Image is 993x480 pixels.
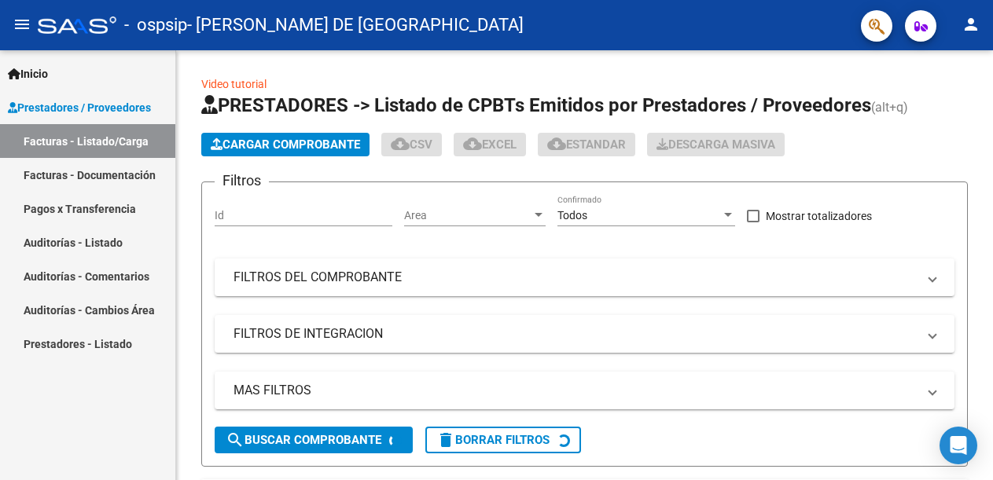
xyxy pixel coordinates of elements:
span: (alt+q) [871,100,908,115]
span: PRESTADORES -> Listado de CPBTs Emitidos por Prestadores / Proveedores [201,94,871,116]
span: EXCEL [463,137,517,152]
span: Area [404,209,531,222]
span: Descarga Masiva [656,137,775,152]
mat-expansion-panel-header: FILTROS DE INTEGRACION [215,315,954,353]
span: CSV [391,137,432,152]
span: Buscar Comprobante [226,433,381,447]
mat-panel-title: FILTROS DEL COMPROBANTE [234,269,917,286]
mat-expansion-panel-header: FILTROS DEL COMPROBANTE [215,258,954,296]
span: - ospsip [124,8,187,42]
mat-icon: search [226,431,245,449]
span: Borrar Filtros [436,433,550,447]
a: Video tutorial [201,78,267,90]
span: Inicio [8,65,48,82]
button: EXCEL [454,133,526,156]
mat-icon: delete [436,431,455,449]
span: Todos [557,209,587,222]
div: Open Intercom Messenger [940,427,977,464]
mat-icon: person [962,15,980,34]
button: Buscar Comprobante [215,427,413,453]
mat-panel-title: FILTROS DE INTEGRACION [234,325,917,343]
mat-panel-title: MAS FILTROS [234,382,917,399]
span: Cargar Comprobante [211,137,360,152]
mat-icon: cloud_download [463,134,482,153]
mat-icon: cloud_download [391,134,410,153]
span: Mostrar totalizadores [766,207,872,225]
button: Borrar Filtros [425,427,581,453]
button: Cargar Comprobante [201,133,370,156]
button: Estandar [538,133,635,156]
span: Estandar [547,137,626,152]
span: Prestadores / Proveedores [8,99,151,116]
mat-expansion-panel-header: MAS FILTROS [215,372,954,409]
span: - [PERSON_NAME] DE [GEOGRAPHIC_DATA] [187,8,524,42]
mat-icon: cloud_download [547,134,566,153]
app-download-masive: Descarga masiva de comprobantes (adjuntos) [647,133,785,156]
button: Descarga Masiva [647,133,785,156]
button: CSV [381,133,442,156]
h3: Filtros [215,170,269,192]
mat-icon: menu [13,15,31,34]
